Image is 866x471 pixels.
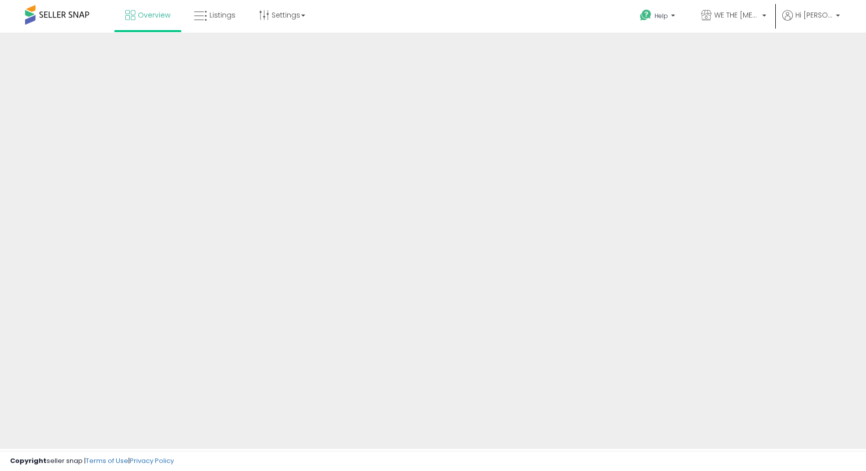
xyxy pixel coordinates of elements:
[714,10,759,20] span: WE THE [MEDICAL_DATA]
[782,10,840,33] a: Hi [PERSON_NAME]
[655,12,668,20] span: Help
[632,2,685,33] a: Help
[209,10,236,20] span: Listings
[795,10,833,20] span: Hi [PERSON_NAME]
[639,9,652,22] i: Get Help
[138,10,170,20] span: Overview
